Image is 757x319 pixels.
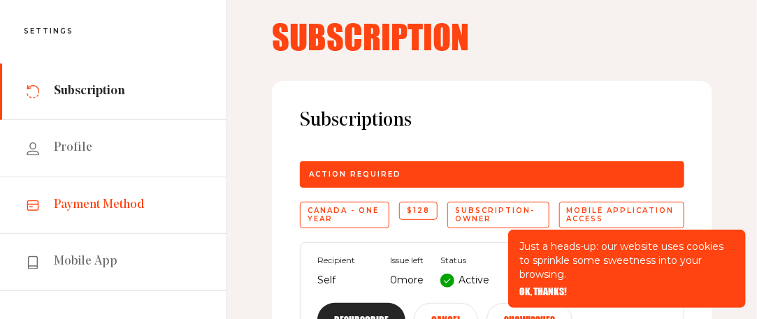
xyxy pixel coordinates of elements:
div: Mobile application access [559,202,684,228]
span: Profile [54,140,92,156]
span: Mobile App [54,253,117,270]
div: Action required [300,161,684,188]
p: Self [317,272,373,289]
p: Active [459,272,489,289]
div: $128 [399,202,438,220]
p: 0 more [390,272,424,289]
span: Subscription [54,83,125,100]
button: OK, THANKS! [519,287,567,297]
span: Issue left [390,255,424,265]
span: Recipient [317,255,373,265]
span: Payment Method [54,197,145,214]
h4: Subscription [272,20,712,53]
span: Subscriptions [300,109,684,133]
div: Canada - One year [300,202,389,228]
div: subscription-owner [447,202,549,228]
span: Status [440,255,603,265]
p: Just a heads-up: our website uses cookies to sprinkle some sweetness into your browsing. [519,239,735,281]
